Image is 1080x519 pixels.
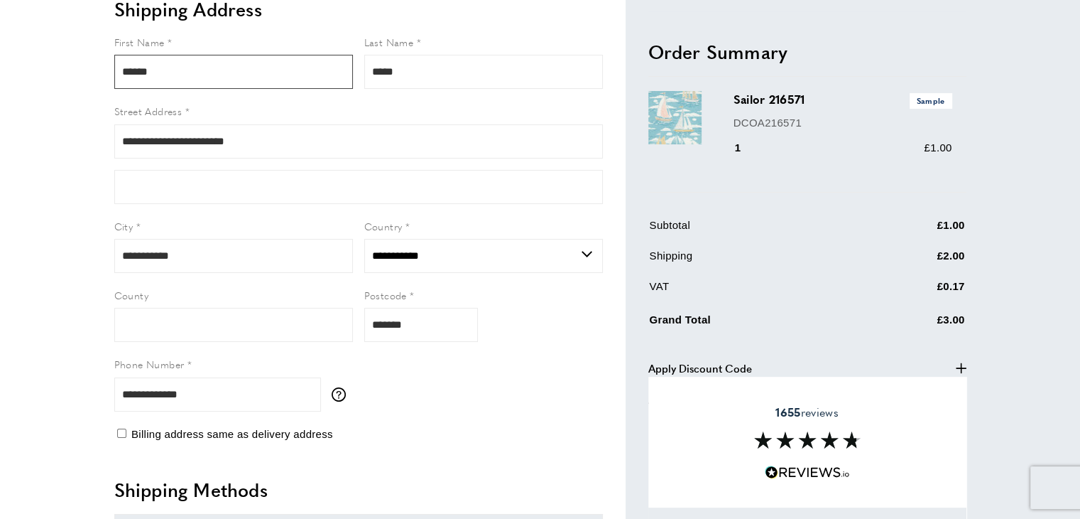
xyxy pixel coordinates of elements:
[364,288,407,302] span: Postcode
[867,278,965,306] td: £0.17
[733,91,952,108] h3: Sailor 216571
[332,387,353,402] button: More information
[867,309,965,339] td: £3.00
[765,466,850,479] img: Reviews.io 5 stars
[775,405,838,419] span: reviews
[867,247,965,275] td: £2.00
[364,35,414,49] span: Last Name
[114,35,165,49] span: First Name
[114,104,182,118] span: Street Address
[754,432,861,449] img: Reviews section
[114,357,185,371] span: Phone Number
[650,278,866,306] td: VAT
[733,114,952,131] p: DCOA216571
[117,429,126,438] input: Billing address same as delivery address
[775,404,800,420] strong: 1655
[650,247,866,275] td: Shipping
[733,139,761,156] div: 1
[364,219,403,233] span: Country
[648,91,702,144] img: Sailor 216571
[114,477,603,503] h2: Shipping Methods
[648,38,966,64] h2: Order Summary
[910,93,952,108] span: Sample
[131,428,333,440] span: Billing address same as delivery address
[114,288,148,302] span: County
[924,141,951,154] span: £1.00
[867,217,965,245] td: £1.00
[648,359,752,376] span: Apply Discount Code
[114,219,133,233] span: City
[650,217,866,245] td: Subtotal
[650,309,866,339] td: Grand Total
